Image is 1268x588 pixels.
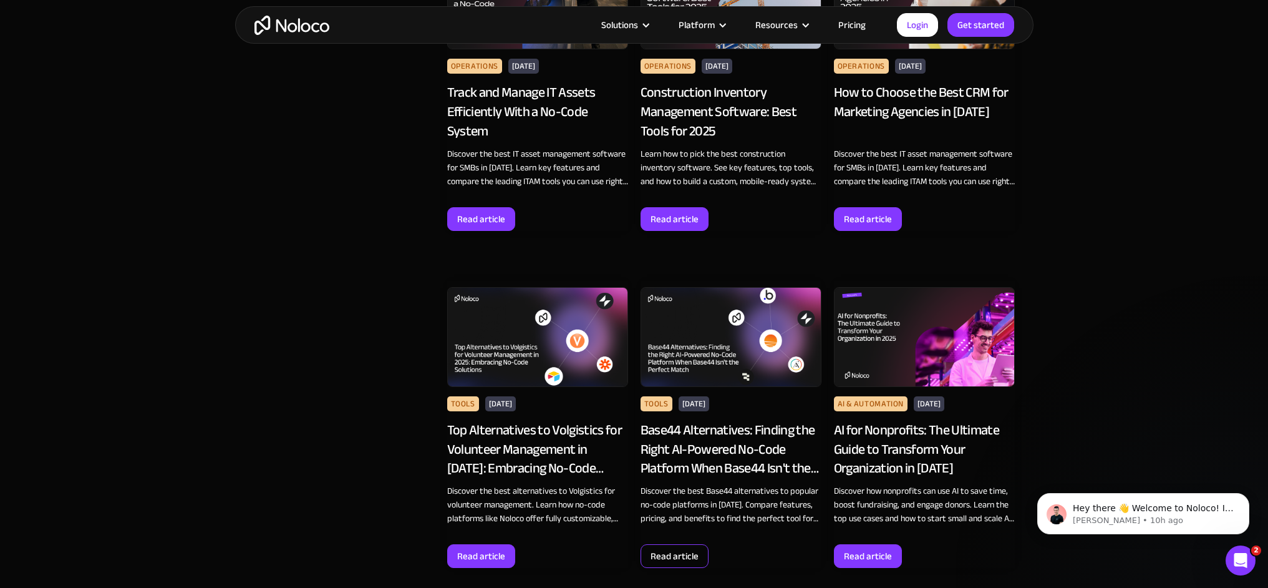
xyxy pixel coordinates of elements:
[457,211,505,227] div: Read article
[641,59,695,74] div: Operations
[663,17,740,33] div: Platform
[755,17,798,33] div: Resources
[641,396,672,411] div: Tools
[844,548,892,564] div: Read article
[447,396,479,411] div: Tools
[447,147,628,189] div: Discover the best IT asset management software for SMBs in [DATE]. Learn key features and compare...
[895,59,926,74] div: [DATE]
[457,548,505,564] div: Read article
[834,396,908,411] div: AI & Automation
[834,484,1015,526] div: Discover how nonprofits can use AI to save time, boost fundraising, and engage donors. Learn the ...
[641,83,821,140] div: Construction Inventory Management Software: Best Tools for 2025
[641,421,821,478] div: Base44 Alternatives: Finding the Right AI-Powered No-Code Platform When Base44 Isn't the Perfect ...
[679,17,715,33] div: Platform
[844,211,892,227] div: Read article
[1019,467,1268,554] iframe: Intercom notifications message
[834,147,1015,189] div: Discover the best IT asset management software for SMBs in [DATE]. Learn key features and compare...
[447,484,628,526] div: Discover the best alternatives to Volgistics for volunteer management. Learn how no-code platform...
[447,59,502,74] div: Operations
[254,16,329,35] a: home
[641,484,821,526] div: Discover the best Base44 alternatives to popular no-code platforms in [DATE]. Compare features, p...
[947,13,1014,37] a: Get started
[679,396,709,411] div: [DATE]
[834,59,889,74] div: Operations
[834,281,1015,568] a: AI & Automation[DATE]AI for Nonprofits: The Ultimate Guide to Transform Your Organization in [DAT...
[641,147,821,189] div: Learn how to pick the best construction inventory software. See key features, top tools, and how ...
[508,59,539,74] div: [DATE]
[1251,546,1261,556] span: 2
[601,17,638,33] div: Solutions
[823,17,881,33] a: Pricing
[651,548,699,564] div: Read article
[740,17,823,33] div: Resources
[834,421,1015,478] div: AI for Nonprofits: The Ultimate Guide to Transform Your Organization in [DATE]
[1226,546,1256,576] iframe: Intercom live chat
[447,281,628,568] a: Tools[DATE]Top Alternatives to Volgistics for Volunteer Management in [DATE]: Embracing No-Code S...
[834,83,1015,140] div: How to Choose the Best CRM for Marketing Agencies in [DATE]
[702,59,732,74] div: [DATE]
[914,396,944,411] div: [DATE]
[651,211,699,227] div: Read article
[897,13,938,37] a: Login
[447,421,628,478] div: Top Alternatives to Volgistics for Volunteer Management in [DATE]: Embracing No-Code Solutions
[447,83,628,140] div: Track and Manage IT Assets Efficiently With a No-Code System
[586,17,663,33] div: Solutions
[641,281,821,568] a: Tools[DATE]Base44 Alternatives: Finding the Right AI-Powered No-Code Platform When Base44 Isn't t...
[485,396,516,411] div: [DATE]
